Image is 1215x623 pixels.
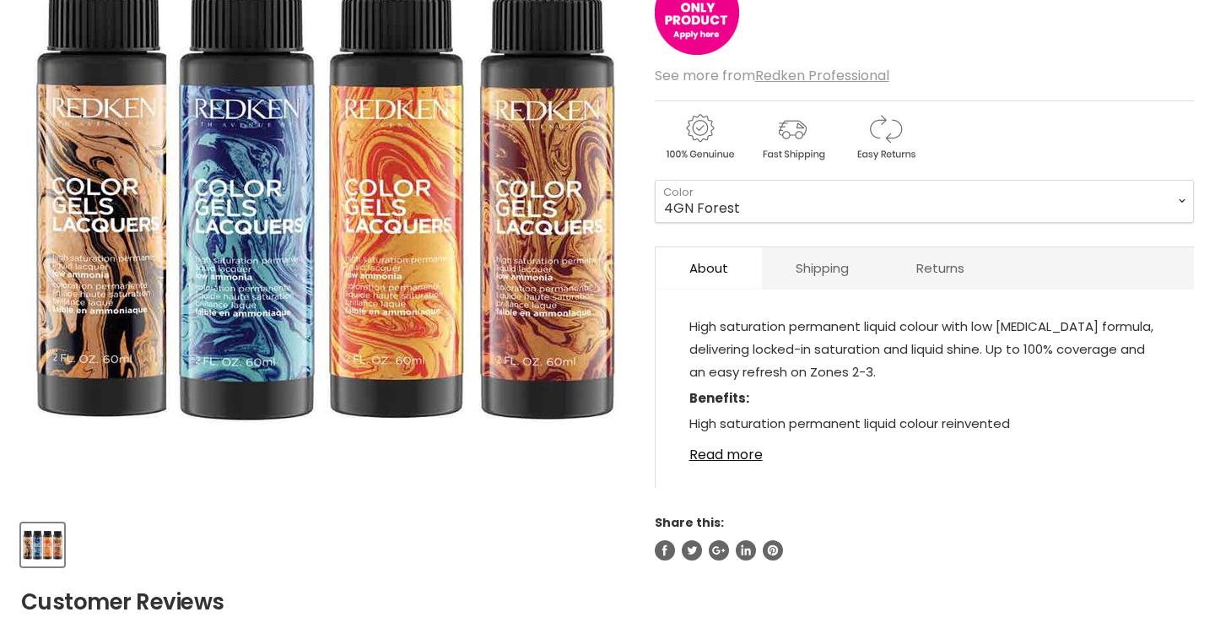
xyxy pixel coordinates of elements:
[23,525,62,565] img: Redken Color Gel Lacquers
[755,66,889,85] a: Redken Professional
[748,111,837,163] img: shipping.gif
[655,515,1194,561] aside: Share this:
[655,111,744,163] img: genuine.gif
[19,518,628,566] div: Product thumbnails
[1131,544,1198,606] iframe: Gorgias live chat messenger
[689,437,1160,463] a: Read more
[656,247,762,289] a: About
[689,413,1160,435] li: High saturation permanent liquid colour reinvented
[655,66,889,85] span: See more from
[655,514,724,531] span: Share this:
[21,523,64,566] button: Redken Color Gel Lacquers
[689,389,749,407] strong: Benefits:
[762,247,883,289] a: Shipping
[21,587,1194,617] h2: Customer Reviews
[689,317,1153,381] span: High saturation permanent liquid colour with low [MEDICAL_DATA] formula, delivering locked-in sat...
[883,247,998,289] a: Returns
[689,434,1160,456] li: Low [MEDICAL_DATA] formula
[840,111,930,163] img: returns.gif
